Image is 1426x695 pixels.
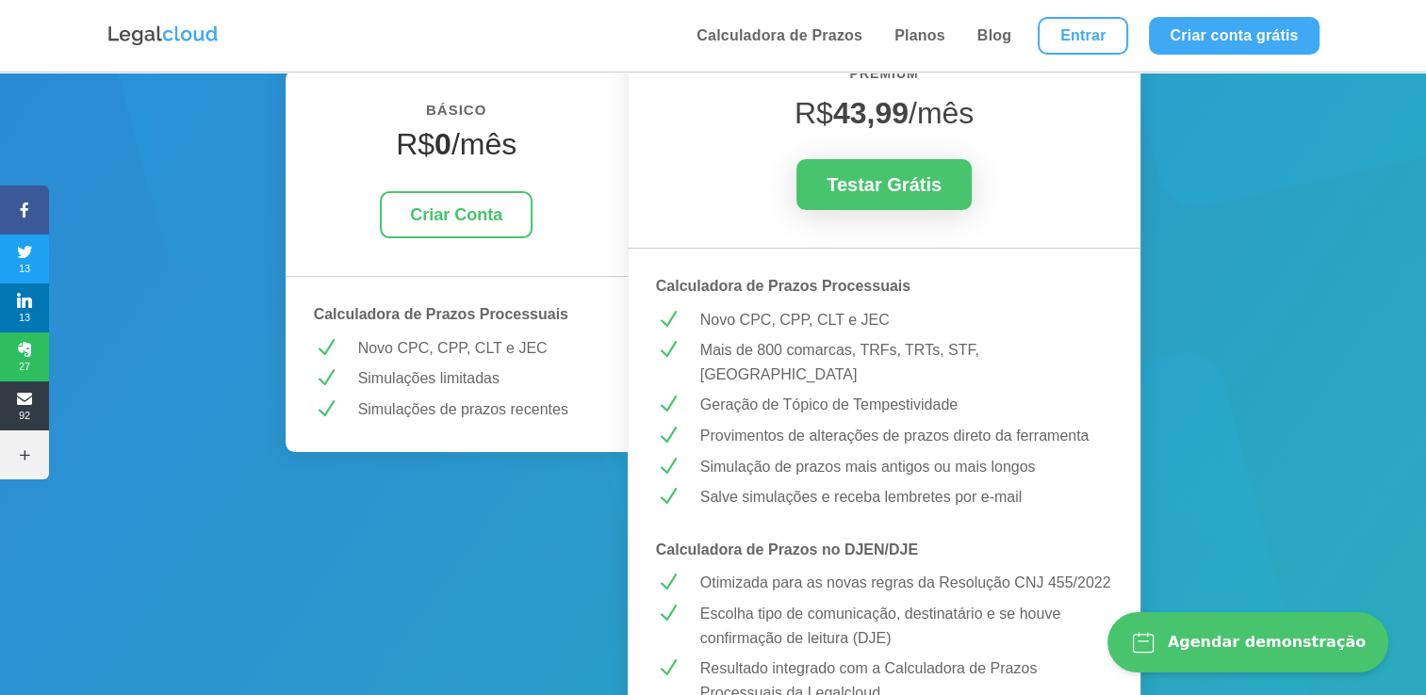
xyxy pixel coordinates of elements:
strong: Calculadora de Prazos no DJEN/DJE [656,541,918,558]
span: N [314,366,337,390]
span: N [656,308,680,331]
h6: PREMIUM [656,63,1113,95]
span: N [656,455,680,478]
p: Simulações de prazos recentes [358,397,599,422]
span: N [314,397,337,421]
p: Novo CPC, CPP, CLT e JEC [358,336,599,361]
p: Provimentos de alterações de prazos direto da ferramenta [700,424,1113,448]
span: N [656,602,680,625]
span: R$ /mês [795,96,974,130]
p: Mais de 800 comarcas, TRFs, TRTs, STF, [GEOGRAPHIC_DATA] [700,338,1113,386]
a: Testar Grátis [796,159,972,210]
strong: 0 [434,127,451,161]
span: N [656,656,680,680]
span: N [656,393,680,416]
p: Escolha tipo de comunicação, destinatário e se houve confirmação de leitura (DJE) [700,602,1113,650]
p: Geração de Tópico de Tempestividade [700,393,1113,417]
strong: Calculadora de Prazos Processuais [656,278,910,294]
span: N [656,571,680,594]
h6: BÁSICO [314,98,599,132]
strong: 43,99 [833,96,909,130]
img: Logo da Legalcloud [107,24,220,48]
span: N [314,336,337,360]
p: Novo CPC, CPP, CLT e JEC [700,308,1113,332]
a: Criar conta grátis [1149,17,1319,55]
p: Simulação de prazos mais antigos ou mais longos [700,455,1113,479]
span: N [656,485,680,509]
strong: Calculadora de Prazos Processuais [314,306,568,322]
a: Entrar [1038,17,1128,55]
span: N [656,424,680,447]
p: Otimizada para as novas regras da Resolução CNJ 455/2022 [700,571,1113,595]
p: Salve simulações e receba lembretes por e-mail [700,485,1113,509]
p: Simulações limitadas [358,366,599,391]
h4: R$ /mês [314,126,599,171]
span: N [656,338,680,362]
a: Criar Conta [380,191,533,239]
